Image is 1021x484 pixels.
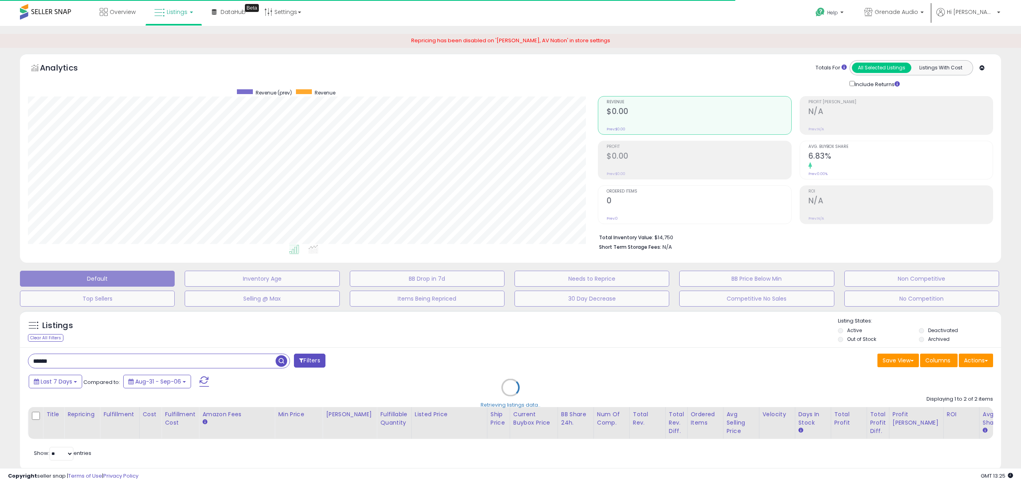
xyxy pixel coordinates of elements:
[8,472,37,480] strong: Copyright
[875,8,918,16] span: Grenade Audio
[808,100,993,104] span: Profit [PERSON_NAME]
[816,64,847,72] div: Totals For
[607,145,791,149] span: Profit
[514,271,669,287] button: Needs to Reprice
[808,216,824,221] small: Prev: N/A
[844,79,909,89] div: Include Returns
[599,244,661,250] b: Short Term Storage Fees:
[514,291,669,307] button: 30 Day Decrease
[245,4,259,12] div: Tooltip anchor
[110,8,136,16] span: Overview
[607,151,791,162] h2: $0.00
[350,291,505,307] button: Items Being Repriced
[844,291,999,307] button: No Competition
[607,196,791,207] h2: 0
[599,234,653,241] b: Total Inventory Value:
[815,7,825,17] i: Get Help
[350,271,505,287] button: BB Drop in 7d
[185,271,339,287] button: Inventory Age
[607,189,791,194] span: Ordered Items
[679,271,834,287] button: BB Price Below Min
[809,1,851,26] a: Help
[607,127,625,132] small: Prev: $0.00
[221,8,246,16] span: DataHub
[411,37,610,44] span: Repricing has been disabled on '[PERSON_NAME], AV Nation' in store settings
[808,145,993,149] span: Avg. Buybox Share
[607,100,791,104] span: Revenue
[481,401,540,409] div: Retrieving listings data..
[808,151,993,162] h2: 6.83%
[827,9,838,16] span: Help
[607,107,791,118] h2: $0.00
[607,171,625,176] small: Prev: $0.00
[844,271,999,287] button: Non Competitive
[8,472,138,480] div: seller snap | |
[936,8,1000,26] a: Hi [PERSON_NAME]
[607,216,618,221] small: Prev: 0
[808,189,993,194] span: ROI
[808,107,993,118] h2: N/A
[40,62,93,75] h5: Analytics
[599,232,987,242] li: $14,750
[662,243,672,251] span: N/A
[808,171,828,176] small: Prev: 0.00%
[808,127,824,132] small: Prev: N/A
[947,8,995,16] span: Hi [PERSON_NAME]
[315,89,335,96] span: Revenue
[911,63,970,73] button: Listings With Cost
[679,291,834,307] button: Competitive No Sales
[852,63,911,73] button: All Selected Listings
[256,89,292,96] span: Revenue (prev)
[808,196,993,207] h2: N/A
[20,291,175,307] button: Top Sellers
[185,291,339,307] button: Selling @ Max
[167,8,187,16] span: Listings
[20,271,175,287] button: Default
